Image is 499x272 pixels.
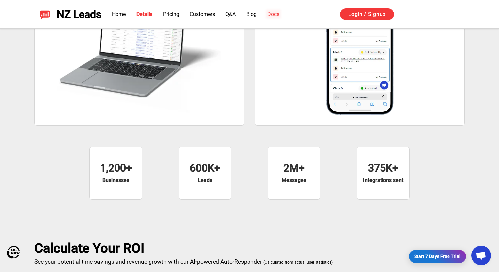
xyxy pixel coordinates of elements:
p: Integrations sent [363,176,403,184]
a: Docs [267,11,279,17]
span: NZ Leads [57,8,101,20]
a: Start 7 Days Free Trial [409,250,466,263]
div: 375K+ [368,162,398,177]
p: Messages [282,176,306,184]
a: Customers [190,11,215,17]
div: Calculate Your ROI [34,241,465,256]
div: 1,200+ [100,162,132,177]
span: (Calculated from actual user statistics) [263,260,333,265]
div: Open chat [471,246,491,265]
div: 2M+ [283,162,305,177]
img: Call Now [7,246,20,259]
img: NZ Leads logo [40,9,50,19]
iframe: Sign in with Google Button [401,7,468,22]
a: Details [136,11,152,17]
div: 600K+ [190,162,220,177]
a: Q&A [225,11,236,17]
p: See your potential time savings and revenue growth with our AI-powered Auto-Responder [34,256,465,265]
p: Businesses [102,176,129,184]
a: Pricing [163,11,179,17]
a: Blog [246,11,257,17]
p: Leads [198,176,212,184]
a: Home [112,11,126,17]
a: Login / Signup [340,8,394,20]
